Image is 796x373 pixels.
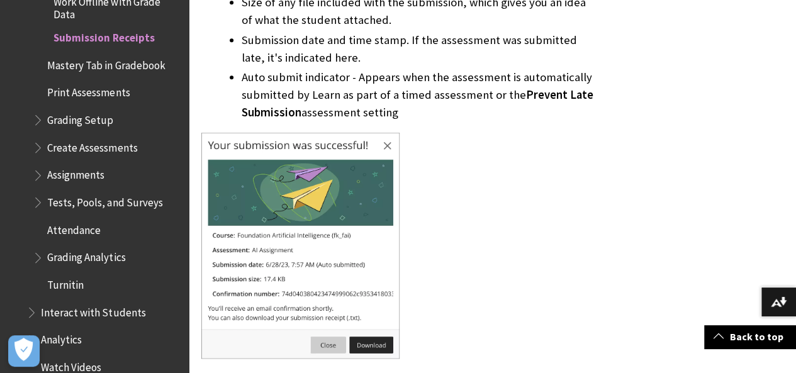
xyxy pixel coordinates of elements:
[47,247,125,264] span: Grading Analytics
[47,274,84,291] span: Turnitin
[47,192,162,209] span: Tests, Pools, and Surveys
[41,302,145,319] span: Interact with Students
[242,31,597,67] li: Submission date and time stamp. If the assessment was submitted late, it's indicated here.
[47,55,165,72] span: Mastery Tab in Gradebook
[47,82,130,99] span: Print Assessments
[47,109,113,126] span: Grading Setup
[242,87,593,120] span: Prevent Late Submission
[242,69,597,121] li: Auto submit indicator - Appears when the assessment is automatically submitted by Learn as part o...
[47,165,104,182] span: Assignments
[41,330,82,347] span: Analytics
[704,325,796,348] a: Back to top
[47,137,137,154] span: Create Assessments
[201,133,400,359] img: The submission receipt modal displays the confirmation number, which students must save.
[8,335,40,367] button: Open Preferences
[47,220,101,237] span: Attendance
[53,27,154,44] span: Submission Receipts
